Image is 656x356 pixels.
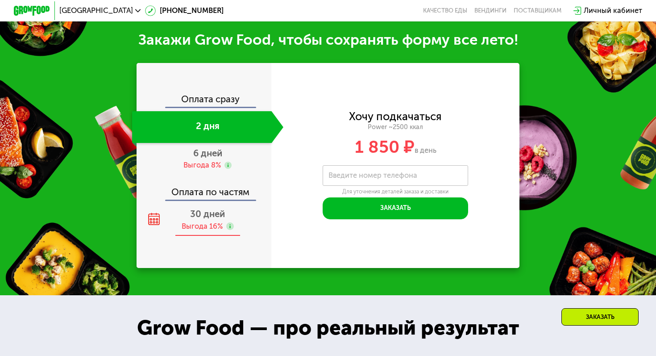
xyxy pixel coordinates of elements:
[415,146,436,155] span: в день
[423,7,467,14] a: Качество еды
[190,209,225,219] span: 30 дней
[271,123,519,131] div: Power ~2500 ккал
[193,148,222,159] span: 6 дней
[561,308,639,326] div: Заказать
[514,7,561,14] div: поставщикам
[328,173,417,178] label: Введите номер телефона
[145,5,224,17] a: [PHONE_NUMBER]
[137,179,271,200] div: Оплата по частям
[474,7,507,14] a: Вендинги
[349,112,442,122] div: Хочу подкачаться
[183,160,221,171] div: Выгода 8%
[355,137,415,157] span: 1 850 ₽
[121,312,535,343] div: Grow Food — про реальный результат
[137,95,271,107] div: Оплата сразу
[323,188,469,195] div: Для уточнения деталей заказа и доставки
[59,7,133,14] span: [GEOGRAPHIC_DATA]
[323,197,469,219] button: Заказать
[584,5,642,17] div: Личный кабинет
[182,222,223,232] div: Выгода 16%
